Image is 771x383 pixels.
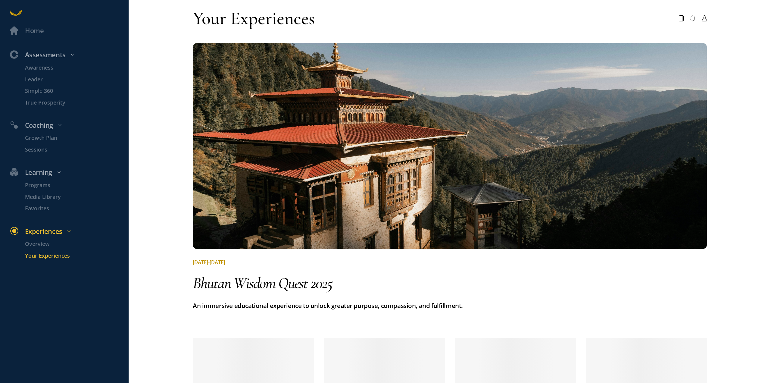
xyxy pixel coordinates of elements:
p: Overview [25,240,127,248]
a: Growth Plan [15,134,129,142]
a: Awareness [15,64,129,72]
a: Sessions [15,146,129,154]
p: True Prosperity [25,98,127,107]
a: Leader [15,75,129,83]
p: Simple 360 [25,87,127,95]
div: Learning [5,167,132,178]
pre: An immersive educational experience to unlock greater purpose, compassion, and fulfillment. [193,300,707,311]
span: Bhutan Wisdom Quest 2025 [193,274,332,293]
div: Experiences [5,226,132,237]
div: Assessments [5,49,132,60]
p: Media Library [25,193,127,201]
p: Sessions [25,146,127,154]
img: quest-1756384435790.jpg [193,43,707,249]
a: Programs [15,181,129,190]
p: Leader [25,75,127,83]
p: Your Experiences [25,252,127,260]
span: [DATE]-[DATE] [193,259,225,266]
div: Home [25,25,44,36]
p: Growth Plan [25,134,127,142]
a: Media Library [15,193,129,201]
p: Awareness [25,64,127,72]
div: Your Experiences [193,7,315,30]
a: Overview [15,240,129,248]
div: Coaching [5,120,132,131]
p: Programs [25,181,127,190]
a: Favorites [15,204,129,213]
a: Your Experiences [15,252,129,260]
a: True Prosperity [15,98,129,107]
a: Simple 360 [15,87,129,95]
p: Favorites [25,204,127,213]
